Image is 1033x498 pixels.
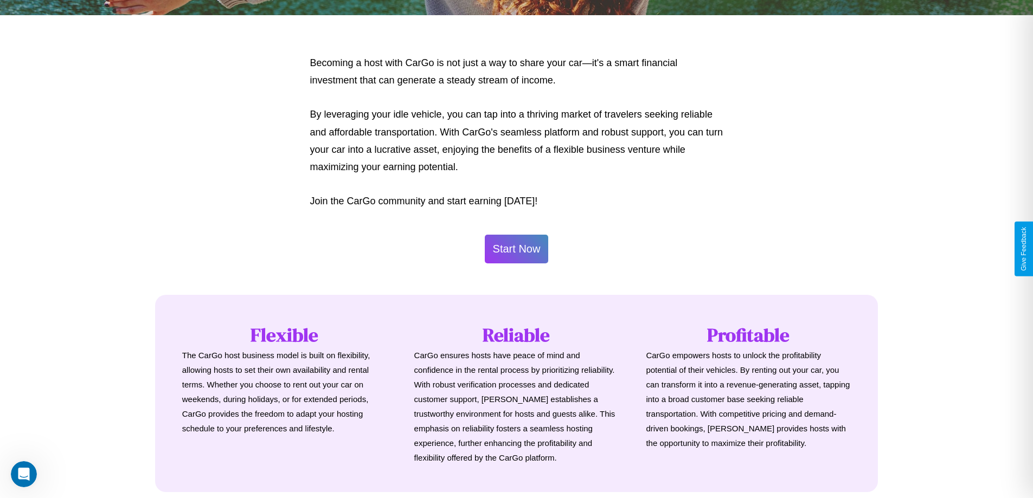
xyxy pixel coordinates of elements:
iframe: Intercom live chat [11,461,37,487]
h1: Profitable [646,322,851,348]
div: Give Feedback [1020,227,1028,271]
p: By leveraging your idle vehicle, you can tap into a thriving market of travelers seeking reliable... [310,106,723,176]
h1: Reliable [414,322,619,348]
p: Join the CarGo community and start earning [DATE]! [310,192,723,210]
p: The CarGo host business model is built on flexibility, allowing hosts to set their own availabili... [182,348,387,436]
h1: Flexible [182,322,387,348]
button: Start Now [485,235,549,263]
p: Becoming a host with CarGo is not just a way to share your car—it's a smart financial investment ... [310,54,723,89]
p: CarGo ensures hosts have peace of mind and confidence in the rental process by prioritizing relia... [414,348,619,465]
p: CarGo empowers hosts to unlock the profitability potential of their vehicles. By renting out your... [646,348,851,450]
